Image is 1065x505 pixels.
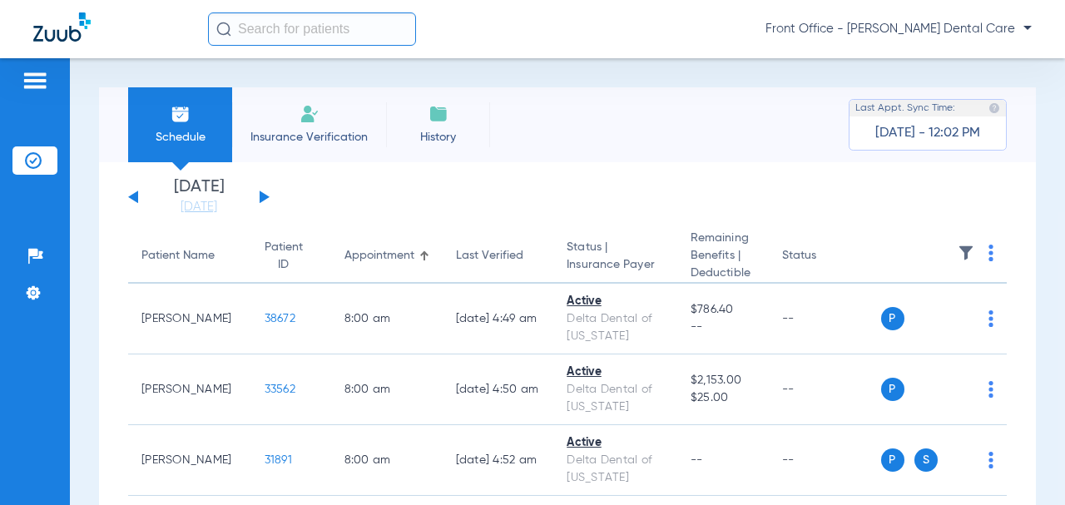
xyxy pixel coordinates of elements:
div: Patient ID [265,239,303,274]
span: P [881,307,904,330]
iframe: Chat Widget [982,425,1065,505]
span: Last Appt. Sync Time: [855,100,955,116]
td: [PERSON_NAME] [128,354,251,425]
div: Active [567,364,664,381]
span: $2,153.00 [691,372,755,389]
div: Last Verified [456,247,541,265]
img: History [428,104,448,124]
img: group-dot-blue.svg [988,245,993,261]
th: Status | [553,230,677,284]
span: P [881,448,904,472]
td: 8:00 AM [331,284,443,354]
span: [DATE] - 12:02 PM [875,125,980,141]
td: [DATE] 4:49 AM [443,284,554,354]
span: Front Office - [PERSON_NAME] Dental Care [765,21,1032,37]
td: -- [769,284,881,354]
span: 31891 [265,454,292,466]
span: 38672 [265,313,295,324]
td: 8:00 AM [331,354,443,425]
td: 8:00 AM [331,425,443,496]
span: Insurance Verification [245,129,374,146]
div: Delta Dental of [US_STATE] [567,381,664,416]
td: -- [769,425,881,496]
img: Schedule [171,104,191,124]
td: [PERSON_NAME] [128,284,251,354]
img: Manual Insurance Verification [300,104,319,124]
div: Delta Dental of [US_STATE] [567,452,664,487]
span: -- [691,319,755,336]
span: Deductible [691,265,755,282]
div: Patient Name [141,247,215,265]
div: Delta Dental of [US_STATE] [567,310,664,345]
input: Search for patients [208,12,416,46]
li: [DATE] [149,179,249,215]
img: Zuub Logo [33,12,91,42]
img: hamburger-icon [22,71,48,91]
div: Appointment [344,247,429,265]
td: [PERSON_NAME] [128,425,251,496]
div: Last Verified [456,247,523,265]
span: $786.40 [691,301,755,319]
div: Active [567,293,664,310]
th: Status [769,230,881,284]
span: History [399,129,478,146]
span: -- [691,454,703,466]
span: P [881,378,904,401]
img: Search Icon [216,22,231,37]
td: -- [769,354,881,425]
td: [DATE] 4:52 AM [443,425,554,496]
div: Active [567,434,664,452]
img: group-dot-blue.svg [988,381,993,398]
span: S [914,448,938,472]
span: $25.00 [691,389,755,407]
img: last sync help info [988,102,1000,114]
img: group-dot-blue.svg [988,310,993,327]
span: 33562 [265,384,295,395]
img: filter.svg [958,245,974,261]
div: Appointment [344,247,414,265]
div: Patient Name [141,247,238,265]
div: Patient ID [265,239,318,274]
th: Remaining Benefits | [677,230,769,284]
span: Insurance Payer [567,256,664,274]
span: Schedule [141,129,220,146]
a: [DATE] [149,199,249,215]
td: [DATE] 4:50 AM [443,354,554,425]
